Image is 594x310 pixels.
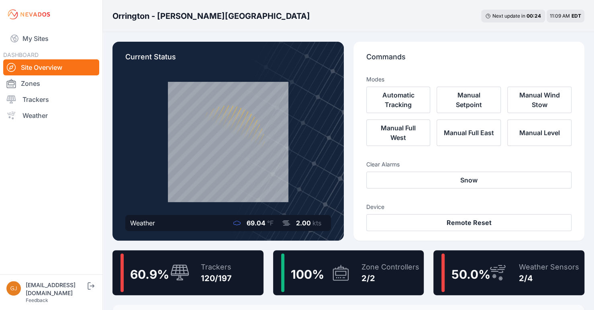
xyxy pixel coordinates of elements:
[366,203,572,211] h3: Device
[3,91,99,107] a: Trackers
[201,261,232,273] div: Trackers
[3,59,99,75] a: Site Overview
[451,267,490,282] span: 50.0 %
[518,273,579,284] div: 2/4
[3,75,99,91] a: Zones
[527,13,541,19] div: 00 : 24
[366,214,572,231] button: Remote Reset
[366,160,572,168] h3: Clear Alarms
[130,267,169,282] span: 60.9 %
[366,75,384,83] h3: Modes
[3,107,99,124] a: Weather
[247,219,265,227] span: 69.04
[437,87,501,113] button: Manual Setpoint
[125,51,331,69] p: Current Status
[6,281,21,296] img: gjdavis@borregosolar.com
[437,120,501,146] button: Manual Full East
[273,250,424,295] a: 100%Zone Controllers2/2
[366,87,431,113] button: Automatic Tracking
[291,267,324,282] span: 100 %
[366,51,572,69] p: Commands
[112,10,310,22] h3: Orrington - [PERSON_NAME][GEOGRAPHIC_DATA]
[550,13,570,19] span: 11:09 AM
[507,120,572,146] button: Manual Level
[366,172,572,188] button: Snow
[361,261,419,273] div: Zone Controllers
[26,281,86,297] div: [EMAIL_ADDRESS][DOMAIN_NAME]
[361,273,419,284] div: 2/2
[312,219,321,227] span: kts
[492,13,525,19] span: Next update in
[3,29,99,48] a: My Sites
[26,297,48,303] a: Feedback
[518,261,579,273] div: Weather Sensors
[433,250,584,295] a: 50.0%Weather Sensors2/4
[112,6,310,26] nav: Breadcrumb
[296,219,311,227] span: 2.00
[507,87,572,113] button: Manual Wind Stow
[366,120,431,146] button: Manual Full West
[201,273,232,284] div: 120/197
[130,218,155,228] div: Weather
[6,8,51,21] img: Nevados
[267,219,274,227] span: °F
[112,250,263,295] a: 60.9%Trackers120/197
[572,13,581,19] span: EDT
[3,51,39,58] span: DASHBOARD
